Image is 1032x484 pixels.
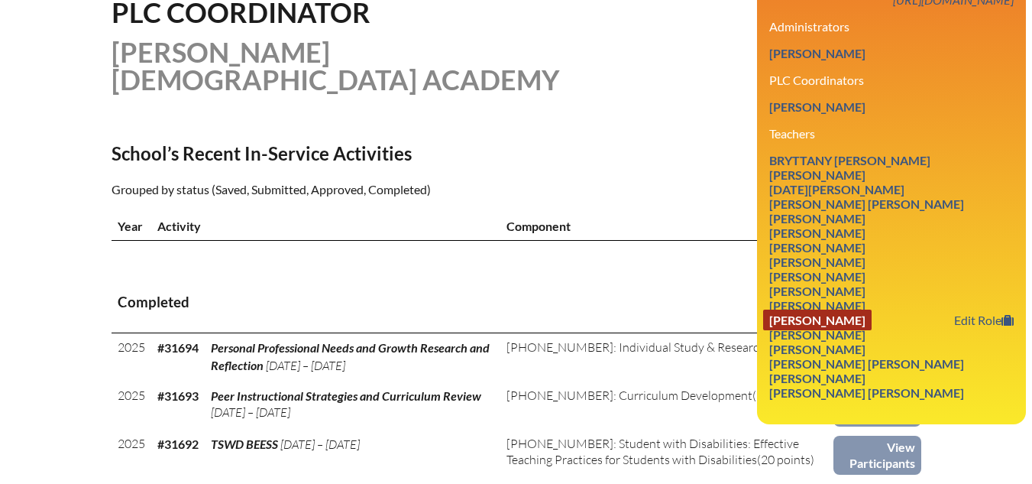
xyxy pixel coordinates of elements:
th: Activity [151,212,501,241]
a: [PERSON_NAME] [763,96,872,117]
h2: School’s Recent In-Service Activities [112,142,649,164]
td: 2025 [112,430,151,478]
b: #31694 [157,340,199,355]
td: 2025 [112,382,151,430]
a: [PERSON_NAME] [763,339,872,359]
h3: PLC Coordinators [769,73,1014,87]
a: Edit Role [948,310,1020,330]
span: [PHONE_NUMBER]: Student with Disabilities: Effective Teaching Practices for Students with Disabil... [506,436,799,467]
a: [PERSON_NAME] [763,237,872,258]
span: [PHONE_NUMBER]: Curriculum Development [506,388,752,403]
a: [DATE][PERSON_NAME] [763,179,911,200]
a: Bryttany [PERSON_NAME] [763,150,937,171]
a: [PERSON_NAME] [763,43,872,63]
td: (60 points) [500,333,833,382]
a: [PERSON_NAME] [PERSON_NAME] [763,353,970,374]
a: [PERSON_NAME] [763,310,872,330]
span: [DATE] – [DATE] [211,404,290,420]
a: View Participants [833,436,921,475]
td: (60 points) [500,382,833,430]
a: [PERSON_NAME] [763,281,872,301]
a: [PERSON_NAME] [763,295,872,316]
p: Grouped by status (Saved, Submitted, Approved, Completed) [112,180,649,200]
span: [PERSON_NAME][DEMOGRAPHIC_DATA] Academy [112,35,560,96]
a: [PERSON_NAME] [763,324,872,345]
span: [PHONE_NUMBER]: Individual Study & Research [506,339,765,355]
b: #31693 [157,388,199,403]
h3: Teachers [769,126,1014,141]
a: [PERSON_NAME] [763,266,872,287]
b: #31692 [157,437,199,451]
th: Component [500,212,833,241]
a: [PERSON_NAME] [PERSON_NAME] [763,193,970,214]
a: [PERSON_NAME] [763,223,872,243]
span: TSWD BEESS [211,437,278,451]
span: [DATE] – [DATE] [280,437,360,452]
td: (20 points) [500,430,833,478]
h3: Administrators [769,19,1014,34]
span: Personal Professional Needs and Growth Research and Reflection [211,340,490,372]
a: [PERSON_NAME] [PERSON_NAME] [763,382,970,403]
span: [DATE] – [DATE] [266,358,345,373]
a: [PERSON_NAME] [763,368,872,388]
a: [PERSON_NAME] [763,252,872,272]
h3: Completed [118,293,915,312]
a: [PERSON_NAME] [763,208,872,229]
th: Year [112,212,151,241]
span: Peer Instructional Strategies and Curriculum Review [211,388,481,403]
a: [PERSON_NAME] [763,164,872,185]
td: 2025 [112,333,151,382]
